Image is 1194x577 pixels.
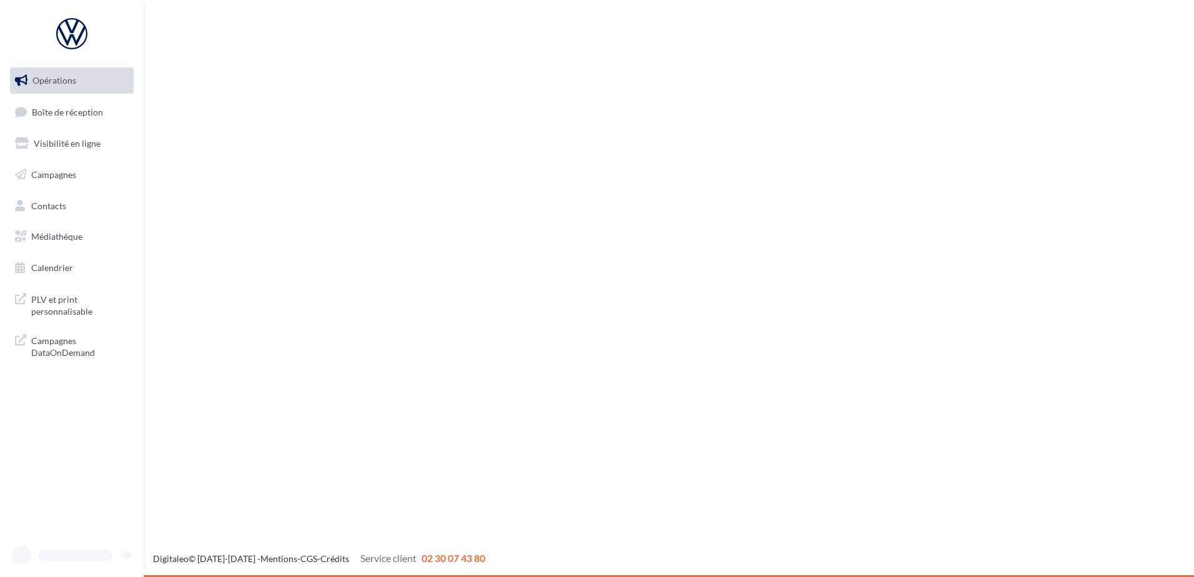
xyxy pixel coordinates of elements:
a: Visibilité en ligne [7,131,136,157]
span: © [DATE]-[DATE] - - - [153,553,485,564]
a: Calendrier [7,255,136,281]
span: Médiathèque [31,231,82,242]
a: CGS [300,553,317,564]
a: Boîte de réception [7,99,136,126]
span: Opérations [32,75,76,86]
a: Crédits [320,553,349,564]
span: Boîte de réception [32,106,103,117]
span: 02 30 07 43 80 [422,552,485,564]
a: Campagnes [7,162,136,188]
span: Contacts [31,200,66,210]
a: Mentions [260,553,297,564]
a: PLV et print personnalisable [7,286,136,323]
span: Campagnes DataOnDemand [31,332,129,359]
span: Campagnes [31,169,76,180]
span: PLV et print personnalisable [31,291,129,318]
a: Campagnes DataOnDemand [7,327,136,364]
span: Visibilité en ligne [34,138,101,149]
a: Médiathèque [7,224,136,250]
span: Service client [360,552,417,564]
a: Digitaleo [153,553,189,564]
a: Contacts [7,193,136,219]
a: Opérations [7,67,136,94]
span: Calendrier [31,262,73,273]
